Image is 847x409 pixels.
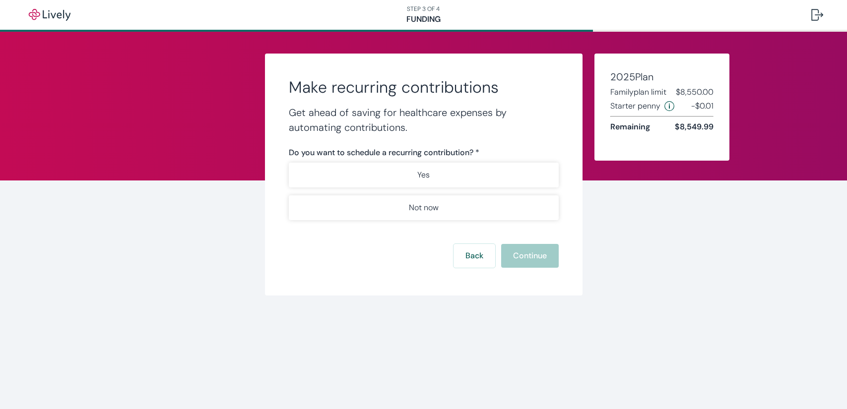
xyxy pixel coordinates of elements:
h4: Get ahead of saving for healthcare expenses by automating contributions. [289,105,559,135]
svg: Starter penny details [664,101,674,111]
span: -$0.01 [691,100,714,112]
p: Yes [417,169,430,181]
button: Log out [803,3,831,27]
span: Remaining [610,121,650,133]
span: $8,549.99 [675,121,714,133]
label: Do you want to schedule a recurring contribution? * [289,147,479,159]
button: Not now [289,195,559,220]
button: Back [454,244,495,268]
span: Family plan limit [610,86,666,98]
p: Not now [409,202,439,214]
button: Lively will contribute $0.01 to establish your account [664,100,674,112]
img: Lively [22,9,77,21]
h4: 2025 Plan [610,69,714,84]
h2: Make recurring contributions [289,77,559,97]
button: Yes [289,163,559,187]
span: Starter penny [610,100,660,112]
span: $8,550.00 [676,86,714,98]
